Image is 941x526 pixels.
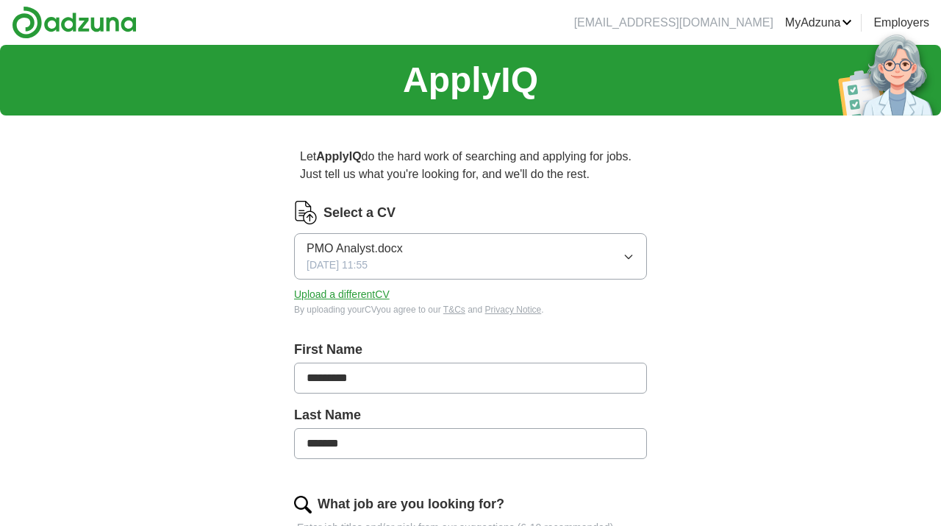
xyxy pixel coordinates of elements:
[12,6,137,39] img: Adzuna logo
[323,203,396,223] label: Select a CV
[294,287,390,302] button: Upload a differentCV
[294,233,647,280] button: PMO Analyst.docx[DATE] 11:55
[307,240,403,257] span: PMO Analyst.docx
[443,305,465,315] a: T&Cs
[873,14,929,32] a: Employers
[294,496,312,513] img: search.png
[294,201,318,224] img: CV Icon
[294,142,647,189] p: Let do the hard work of searching and applying for jobs. Just tell us what you're looking for, an...
[318,494,504,514] label: What job are you looking for?
[316,150,361,163] strong: ApplyIQ
[785,14,853,32] a: MyAdzuna
[294,340,647,360] label: First Name
[307,257,368,273] span: [DATE] 11:55
[294,405,647,425] label: Last Name
[294,303,647,316] div: By uploading your CV you agree to our and .
[574,14,773,32] li: [EMAIL_ADDRESS][DOMAIN_NAME]
[485,305,542,315] a: Privacy Notice
[403,54,538,107] h1: ApplyIQ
